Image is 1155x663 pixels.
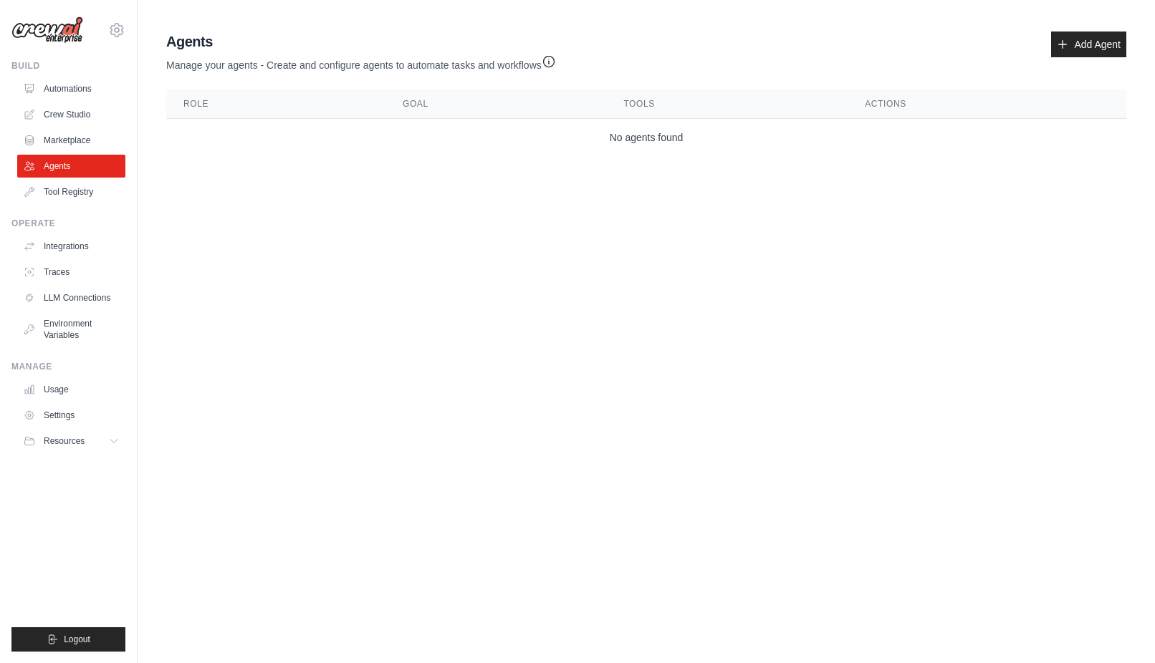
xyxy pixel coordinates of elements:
[848,89,1126,119] th: Actions
[166,32,556,52] h2: Agents
[166,89,385,119] th: Role
[17,430,125,453] button: Resources
[17,378,125,401] a: Usage
[17,180,125,203] a: Tool Registry
[606,89,848,119] th: Tools
[64,634,90,645] span: Logout
[17,155,125,178] a: Agents
[44,435,85,447] span: Resources
[1051,32,1126,57] a: Add Agent
[11,16,83,44] img: Logo
[17,261,125,284] a: Traces
[11,627,125,652] button: Logout
[17,129,125,152] a: Marketplace
[385,89,606,119] th: Goal
[17,312,125,347] a: Environment Variables
[17,103,125,126] a: Crew Studio
[166,119,1126,157] td: No agents found
[11,60,125,72] div: Build
[17,235,125,258] a: Integrations
[17,286,125,309] a: LLM Connections
[11,361,125,372] div: Manage
[17,77,125,100] a: Automations
[17,404,125,427] a: Settings
[166,52,556,72] p: Manage your agents - Create and configure agents to automate tasks and workflows
[11,218,125,229] div: Operate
